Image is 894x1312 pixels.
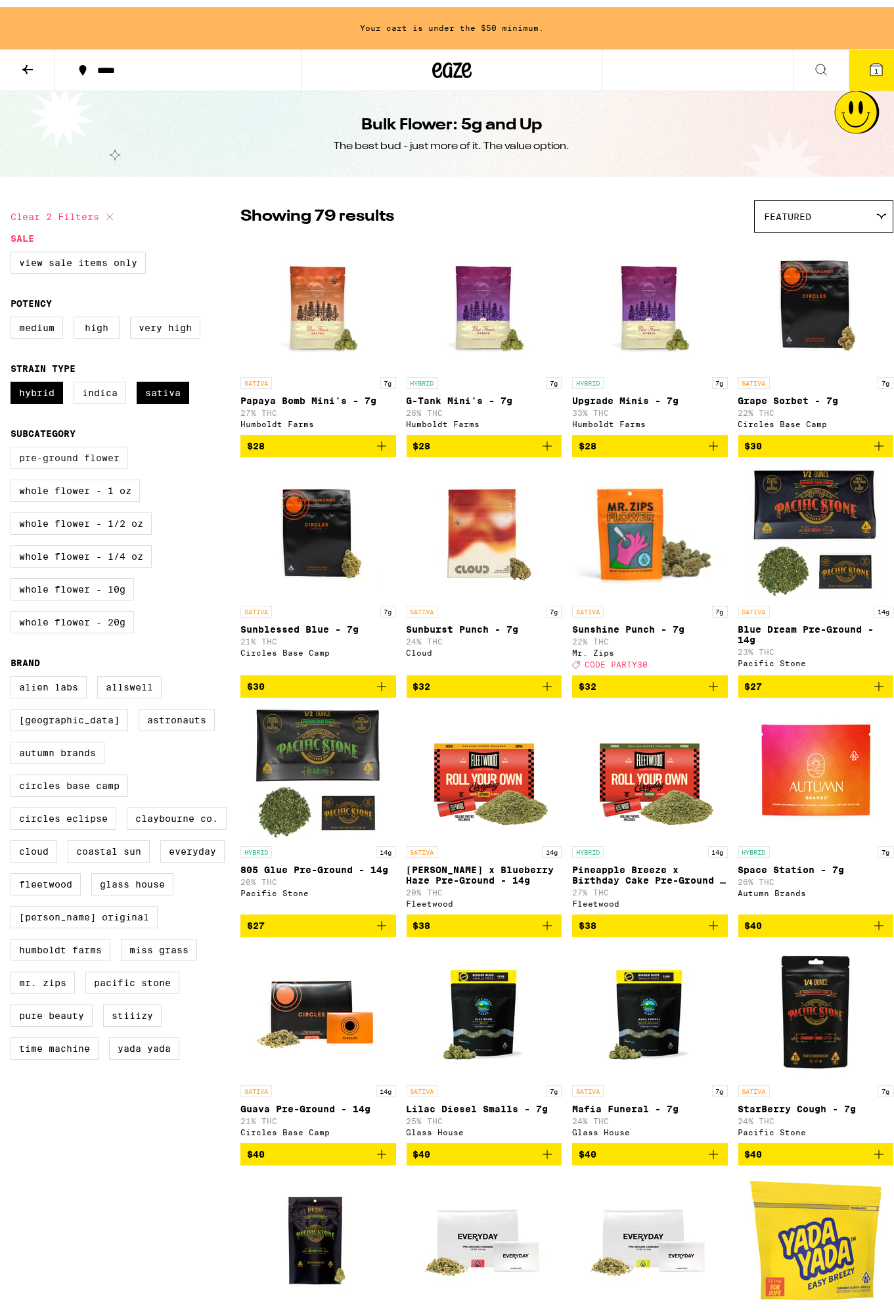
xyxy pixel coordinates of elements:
[572,370,604,382] p: HYBRID
[572,857,728,878] p: Pineapple Breeze x Birthday Cake Pre-Ground - 14g
[139,702,215,724] label: Astronauts
[240,839,272,851] p: HYBRID
[745,1142,763,1152] span: $40
[240,641,396,650] div: Circles Base Camp
[240,198,394,221] p: Showing 79 results
[738,428,894,450] button: Add to bag
[252,461,384,592] img: Circles Base Camp - Sunblessed Blue - 7g
[407,907,562,930] button: Add to bag
[252,701,384,832] img: Pacific Stone - 805 Glue Pre-Ground - 14g
[407,630,562,639] p: 24% THC
[11,964,75,987] label: Mr. Zips
[572,1121,728,1129] div: Glass House
[240,461,396,668] a: Open page for Sunblessed Blue - 7g from Circles Base Camp
[407,668,562,690] button: Add to bag
[8,9,95,20] span: Hi. Need any help?
[878,839,893,851] p: 7g
[11,505,152,528] label: Whole Flower - 1/2 oz
[85,964,179,987] label: Pacific Stone
[738,652,894,660] div: Pacific Stone
[11,374,63,397] label: Hybrid
[745,674,763,685] span: $27
[738,882,894,890] div: Autumn Brands
[407,641,562,650] div: Cloud
[572,232,728,428] a: Open page for Upgrade Minis - 7g from Humboldt Farms
[121,932,197,954] label: Miss Grass
[240,1097,396,1107] p: Guava Pre-Ground - 14g
[407,1078,438,1090] p: SATIVA
[738,370,770,382] p: SATIVA
[738,701,894,907] a: Open page for Space Station - 7g from Autumn Brands
[11,226,34,237] legend: Sale
[738,1078,770,1090] p: SATIVA
[572,1110,728,1118] p: 24% THC
[579,1142,596,1152] span: $40
[11,767,128,790] label: Circles Base Camp
[738,1121,894,1129] div: Pacific Stone
[11,421,76,432] legend: Subcategory
[572,1136,728,1158] button: Add to bag
[738,461,894,668] a: Open page for Blue Dream Pre-Ground - 14g from Pacific Stone
[11,193,118,226] button: Clear 2 filters
[407,388,562,399] p: G-Tank Mini's - 7g
[380,599,396,610] p: 7g
[11,669,87,691] label: Alien Labs
[376,839,396,851] p: 14g
[11,472,140,495] label: Whole Flower - 1 oz
[240,232,396,428] a: Open page for Papaya Bomb Mini's - 7g from Humboldt Farms
[407,881,562,890] p: 20% THC
[240,388,396,399] p: Papaya Bomb Mini's - 7g
[738,1110,894,1118] p: 24% THC
[764,204,811,215] span: Featured
[240,1078,272,1090] p: SATIVA
[11,800,116,823] label: Circles Eclipse
[11,356,76,367] legend: Strain Type
[572,701,728,907] a: Open page for Pineapple Breeze x Birthday Cake Pre-Ground - 14g from Fleetwood
[712,370,728,382] p: 7g
[240,882,396,890] div: Pacific Stone
[407,1121,562,1129] div: Glass House
[252,940,384,1072] img: Circles Base Camp - Guava Pre-Ground - 14g
[240,599,272,610] p: SATIVA
[74,309,120,332] label: High
[418,701,550,832] img: Fleetwood - Jack Herer x Blueberry Haze Pre-Ground - 14g
[413,913,431,924] span: $38
[247,1142,265,1152] span: $40
[745,913,763,924] span: $40
[103,997,162,1020] label: STIIIZY
[68,833,150,855] label: Coastal Sun
[572,892,728,901] div: Fleetwood
[579,913,596,924] span: $38
[407,940,562,1136] a: Open page for Lilac Diesel Smalls - 7g from Glass House
[240,413,396,421] div: Humboldt Farms
[407,892,562,901] div: Fleetwood
[407,617,562,627] p: Sunburst Punch - 7g
[572,388,728,399] p: Upgrade Minis - 7g
[11,650,40,661] legend: Brand
[252,232,384,363] img: Humboldt Farms - Papaya Bomb Mini's - 7g
[362,107,543,129] h1: Bulk Flower: 5g and Up
[418,461,550,592] img: Cloud - Sunburst Punch - 7g
[11,538,152,560] label: Whole Flower - 1/4 oz
[572,617,728,627] p: Sunshine Punch - 7g
[579,434,596,444] span: $28
[407,428,562,450] button: Add to bag
[750,461,882,592] img: Pacific Stone - Blue Dream Pre-Ground - 14g
[738,641,894,649] p: 23% THC
[407,839,438,851] p: SATIVA
[240,630,396,639] p: 21% THC
[585,653,648,662] span: CODE PARTY30
[584,232,715,363] img: Humboldt Farms - Upgrade Minis - 7g
[11,932,110,954] label: Humboldt Farms
[738,871,894,879] p: 26% THC
[750,1169,882,1300] img: Yada Yada - Bob Hope - 10g
[376,1078,396,1090] p: 14g
[252,1169,384,1300] img: Pacific Stone - 805 Glue - 7g
[546,370,562,382] p: 7g
[572,881,728,890] p: 27% THC
[247,913,265,924] span: $27
[413,1142,431,1152] span: $40
[130,309,200,332] label: Very High
[573,461,727,592] img: Mr. Zips - Sunshine Punch - 7g
[572,413,728,421] div: Humboldt Farms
